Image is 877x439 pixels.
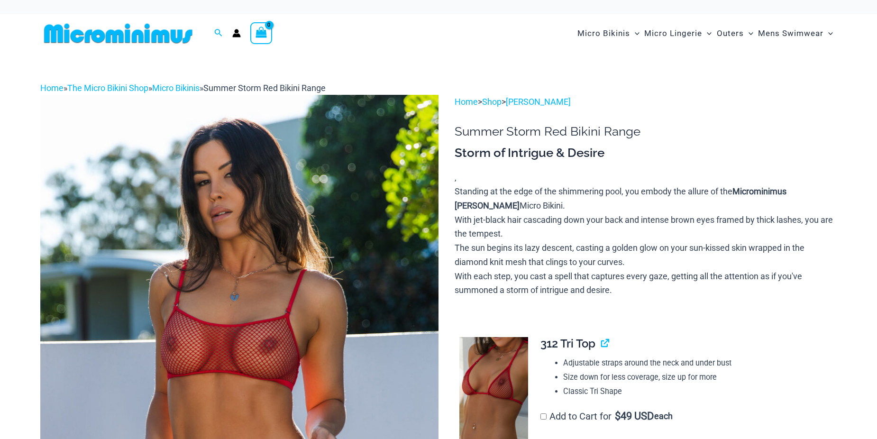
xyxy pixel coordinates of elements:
a: [PERSON_NAME] [506,97,571,107]
span: Menu Toggle [630,21,639,46]
a: Home [40,83,64,93]
a: View Shopping Cart, empty [250,22,272,44]
nav: Site Navigation [574,18,837,49]
span: $ [615,410,621,422]
span: Menu Toggle [744,21,753,46]
label: Add to Cart for [540,411,673,422]
a: Micro BikinisMenu ToggleMenu Toggle [575,19,642,48]
p: > > [455,95,837,109]
a: OutersMenu ToggleMenu Toggle [714,19,756,48]
a: Micro Bikinis [152,83,200,93]
h3: Storm of Intrigue & Desire [455,145,837,161]
a: Micro LingerieMenu ToggleMenu Toggle [642,19,714,48]
a: Shop [482,97,502,107]
li: Size down for less coverage, size up for more [563,370,829,384]
li: Classic Tri Shape [563,384,829,399]
a: The Micro Bikini Shop [67,83,148,93]
span: each [654,412,673,421]
span: 312 Tri Top [540,337,595,350]
input: Add to Cart for$49 USD each [540,413,547,420]
span: Outers [717,21,744,46]
span: Menu Toggle [823,21,833,46]
p: Standing at the edge of the shimmering pool, you embody the allure of the Micro Bikini. With jet-... [455,184,837,297]
a: Account icon link [232,29,241,37]
a: Mens SwimwearMenu ToggleMenu Toggle [756,19,835,48]
span: » » » [40,83,326,93]
a: Home [455,97,478,107]
span: Summer Storm Red Bikini Range [203,83,326,93]
span: Menu Toggle [702,21,712,46]
span: Micro Bikinis [577,21,630,46]
span: 49 USD [615,412,654,421]
a: Search icon link [214,27,223,39]
span: Micro Lingerie [644,21,702,46]
img: MM SHOP LOGO FLAT [40,23,196,44]
h1: Summer Storm Red Bikini Range [455,124,837,139]
li: Adjustable straps around the neck and under bust [563,356,829,370]
div: , [455,145,837,297]
span: Mens Swimwear [758,21,823,46]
